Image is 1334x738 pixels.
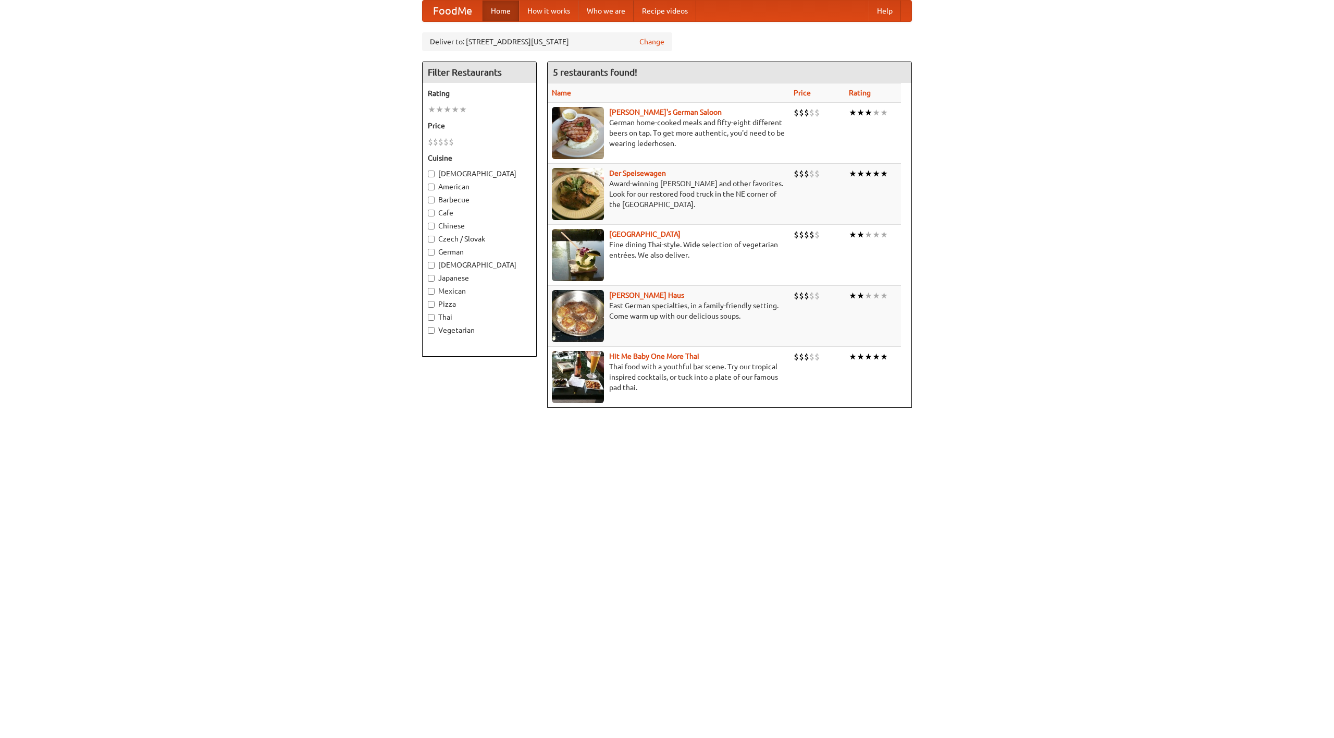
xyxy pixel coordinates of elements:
li: $ [814,168,820,179]
input: Thai [428,314,435,321]
input: German [428,249,435,256]
li: ★ [849,351,857,362]
p: German home-cooked meals and fifty-eight different beers on tap. To get more authentic, you'd nee... [552,117,785,149]
li: ★ [857,229,864,240]
h5: Rating [428,88,531,99]
li: ★ [872,351,880,362]
li: ★ [857,168,864,179]
li: ★ [880,351,888,362]
label: [DEMOGRAPHIC_DATA] [428,260,531,270]
a: Price [794,89,811,97]
input: Vegetarian [428,327,435,334]
label: German [428,247,531,257]
li: $ [794,290,799,301]
h5: Cuisine [428,153,531,163]
input: Japanese [428,275,435,282]
a: Change [639,37,664,47]
a: [PERSON_NAME] Haus [609,291,684,299]
li: ★ [436,104,443,115]
img: speisewagen.jpg [552,168,604,220]
h5: Price [428,120,531,131]
a: [PERSON_NAME]'s German Saloon [609,108,722,116]
li: $ [814,351,820,362]
li: $ [794,107,799,118]
li: ★ [864,107,872,118]
li: $ [794,351,799,362]
img: esthers.jpg [552,107,604,159]
li: ★ [857,107,864,118]
img: kohlhaus.jpg [552,290,604,342]
label: American [428,182,531,192]
a: Help [869,1,901,21]
a: Der Speisewagen [609,169,666,177]
li: ★ [849,107,857,118]
p: Thai food with a youthful bar scene. Try our tropical inspired cocktails, or tuck into a plate of... [552,361,785,393]
li: ★ [459,104,467,115]
a: Hit Me Baby One More Thai [609,352,699,360]
li: ★ [880,229,888,240]
label: Cafe [428,208,531,218]
div: Deliver to: [STREET_ADDRESS][US_STATE] [422,32,672,51]
li: ★ [864,351,872,362]
li: $ [428,136,433,148]
li: $ [433,136,438,148]
li: $ [809,290,814,301]
li: $ [799,229,804,240]
li: $ [804,107,809,118]
li: $ [799,168,804,179]
input: Pizza [428,301,435,308]
li: $ [814,290,820,301]
li: $ [799,351,804,362]
img: satay.jpg [552,229,604,281]
li: $ [809,229,814,240]
img: babythai.jpg [552,351,604,403]
li: $ [809,351,814,362]
li: ★ [849,290,857,301]
li: ★ [872,107,880,118]
label: Japanese [428,273,531,283]
input: Barbecue [428,197,435,203]
li: ★ [872,229,880,240]
li: ★ [849,229,857,240]
input: Czech / Slovak [428,236,435,243]
a: Rating [849,89,871,97]
p: Award-winning [PERSON_NAME] and other favorites. Look for our restored food truck in the NE corne... [552,178,785,210]
li: $ [804,168,809,179]
a: Recipe videos [634,1,696,21]
a: Who we are [578,1,634,21]
p: East German specialties, in a family-friendly setting. Come warm up with our delicious soups. [552,300,785,321]
li: ★ [443,104,451,115]
li: ★ [864,290,872,301]
a: [GEOGRAPHIC_DATA] [609,230,681,238]
li: $ [443,136,449,148]
li: ★ [849,168,857,179]
a: FoodMe [423,1,483,21]
label: Czech / Slovak [428,234,531,244]
ng-pluralize: 5 restaurants found! [553,67,637,77]
li: ★ [880,290,888,301]
p: Fine dining Thai-style. Wide selection of vegetarian entrées. We also deliver. [552,239,785,260]
label: [DEMOGRAPHIC_DATA] [428,168,531,179]
li: ★ [451,104,459,115]
li: $ [804,290,809,301]
li: $ [799,290,804,301]
li: $ [809,107,814,118]
li: ★ [872,168,880,179]
label: Pizza [428,299,531,309]
li: $ [794,168,799,179]
li: $ [814,229,820,240]
li: $ [809,168,814,179]
label: Barbecue [428,195,531,205]
li: ★ [880,168,888,179]
li: $ [438,136,443,148]
li: ★ [428,104,436,115]
input: American [428,184,435,190]
a: How it works [519,1,578,21]
label: Chinese [428,221,531,231]
input: [DEMOGRAPHIC_DATA] [428,171,435,177]
li: $ [804,229,809,240]
li: $ [449,136,454,148]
